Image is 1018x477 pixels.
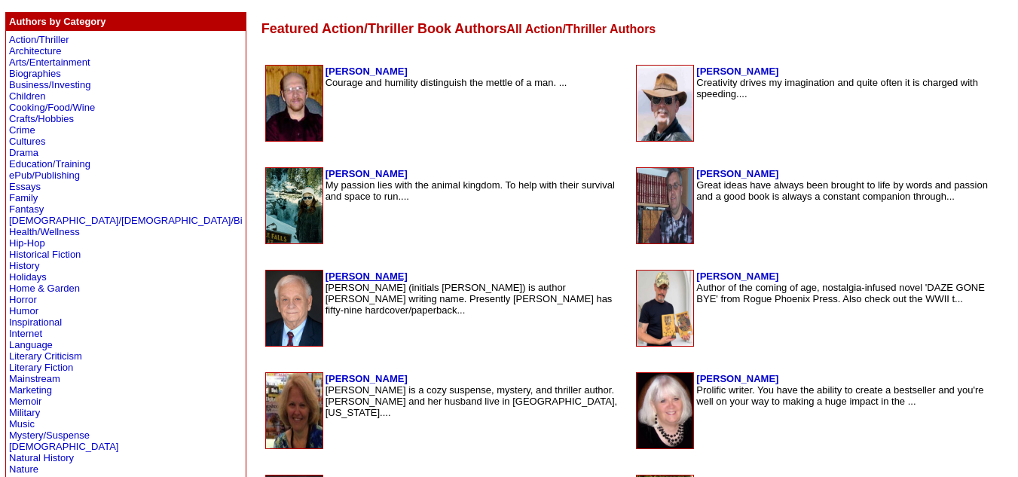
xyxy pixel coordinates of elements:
a: Health/Wellness [9,226,80,237]
a: Nature [9,463,38,475]
a: Education/Training [9,158,90,170]
font: My passion lies with the animal kingdom. To help with their survival and space to run.... [326,179,615,202]
a: Marketing [9,384,52,396]
img: 14713.jpg [637,66,693,141]
a: Family [9,192,38,203]
a: Literary Fiction [9,362,73,373]
font: [PERSON_NAME] is a cozy suspense, mystery, and thriller author. [PERSON_NAME] and her husband liv... [326,384,618,418]
font: Courage and humility distinguish the mettle of a man. ... [326,77,567,88]
a: Arts/Entertainment [9,57,90,68]
a: [PERSON_NAME] [326,168,408,179]
a: Fantasy [9,203,44,215]
a: Home & Garden [9,283,80,294]
font: Featured Action/Thriller Book Authors [261,21,507,36]
a: Children [9,90,45,102]
a: Internet [9,328,42,339]
a: Natural History [9,452,74,463]
a: Cooking/Food/Wine [9,102,95,113]
font: Prolific writer. You have the ability to create a bestseller and you're well on your way to makin... [696,384,983,407]
a: Action/Thriller [9,34,69,45]
a: Mainstream [9,373,60,384]
a: All Action/Thriller Authors [506,21,656,36]
img: 125702.jpg [637,168,693,243]
a: Inspirational [9,316,62,328]
a: [PERSON_NAME] [696,373,778,384]
a: Horror [9,294,37,305]
a: Humor [9,305,38,316]
a: Biographies [9,68,61,79]
font: All Action/Thriller Authors [506,23,656,35]
a: Drama [9,147,38,158]
a: Hip-Hop [9,237,45,249]
b: Authors by Category [9,16,106,27]
img: 4037.jpg [266,66,323,141]
a: [PERSON_NAME] [326,271,408,282]
a: [PERSON_NAME] [326,66,408,77]
img: 100064.jpg [266,168,323,243]
a: Historical Fiction [9,249,81,260]
a: Architecture [9,45,61,57]
a: Military [9,407,40,418]
font: Great ideas have always been brought to life by words and passion and a good book is always a con... [696,179,988,202]
img: 3201.jpg [266,271,323,346]
a: Crafts/Hobbies [9,113,74,124]
img: 187385.jpg [266,373,323,448]
img: 193876.jpg [637,373,693,448]
a: Literary Criticism [9,350,82,362]
a: [DEMOGRAPHIC_DATA] [9,441,118,452]
a: [PERSON_NAME] [326,373,408,384]
a: [DEMOGRAPHIC_DATA]/[DEMOGRAPHIC_DATA]/Bi [9,215,243,226]
a: [PERSON_NAME] [696,66,778,77]
img: 7387.jpg [637,271,693,346]
font: [PERSON_NAME] (initials [PERSON_NAME]) is author [PERSON_NAME] writing name. Presently [PERSON_NA... [326,282,613,316]
a: Language [9,339,53,350]
a: Mystery/Suspense [9,430,90,441]
a: [PERSON_NAME] [696,168,778,179]
a: Crime [9,124,35,136]
a: History [9,260,39,271]
a: Holidays [9,271,47,283]
font: Creativity drives my imagination and quite often it is charged with speeding.... [696,77,978,99]
a: Cultures [9,136,45,147]
a: Memoir [9,396,41,407]
a: [PERSON_NAME] [696,271,778,282]
a: Essays [9,181,41,192]
a: Music [9,418,35,430]
a: ePub/Publishing [9,170,80,181]
font: Author of the coming of age, nostalgia-infused novel 'DAZE GONE BYE' from Rogue Phoenix Press. Al... [696,282,985,304]
a: Business/Investing [9,79,90,90]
